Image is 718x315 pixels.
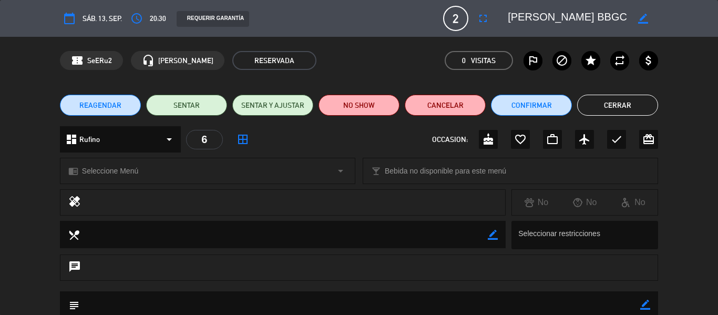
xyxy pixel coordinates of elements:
[546,133,559,146] i: work_outline
[65,133,78,146] i: dashboard
[68,166,78,176] i: chrome_reader_mode
[68,260,81,275] i: chat
[488,230,498,240] i: border_color
[512,196,560,209] div: No
[87,55,112,67] span: SeERu2
[71,54,84,67] span: confirmation_number
[68,195,81,210] i: healing
[556,54,568,67] i: block
[584,54,597,67] i: star
[79,100,121,111] span: REAGENDAR
[60,9,79,28] button: calendar_today
[79,134,100,146] span: Rufino
[232,95,313,116] button: SENTAR Y AJUSTAR
[163,133,176,146] i: arrow_drop_down
[60,95,141,116] button: REAGENDAR
[642,54,655,67] i: attach_money
[130,12,143,25] i: access_time
[83,13,122,25] span: sáb. 13, sep.
[68,299,79,311] i: subject
[63,12,76,25] i: calendar_today
[482,133,495,146] i: cake
[186,130,223,149] div: 6
[405,95,486,116] button: Cancelar
[527,54,539,67] i: outlined_flag
[371,166,381,176] i: local_bar
[82,165,138,177] span: Seleccione Menú
[68,229,79,240] i: local_dining
[142,54,155,67] i: headset_mic
[232,51,316,70] span: RESERVADA
[334,165,347,177] i: arrow_drop_down
[642,133,655,146] i: card_giftcard
[177,11,249,27] div: REQUERIR GARANTÍA
[319,95,399,116] button: NO SHOW
[474,9,493,28] button: fullscreen
[491,95,572,116] button: Confirmar
[609,196,658,209] div: No
[561,196,609,209] div: No
[471,55,496,67] em: Visitas
[150,13,166,25] span: 20:30
[477,12,489,25] i: fullscreen
[610,133,623,146] i: check
[613,54,626,67] i: repeat
[237,133,249,146] i: border_all
[514,133,527,146] i: favorite_border
[158,55,213,67] span: [PERSON_NAME]
[432,134,468,146] span: OCCASION:
[640,300,650,310] i: border_color
[577,95,658,116] button: Cerrar
[385,165,506,177] span: Bebida no disponible para este menú
[127,9,146,28] button: access_time
[578,133,591,146] i: airplanemode_active
[638,14,648,24] i: border_color
[462,55,466,67] span: 0
[443,6,468,31] span: 2
[146,95,227,116] button: SENTAR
